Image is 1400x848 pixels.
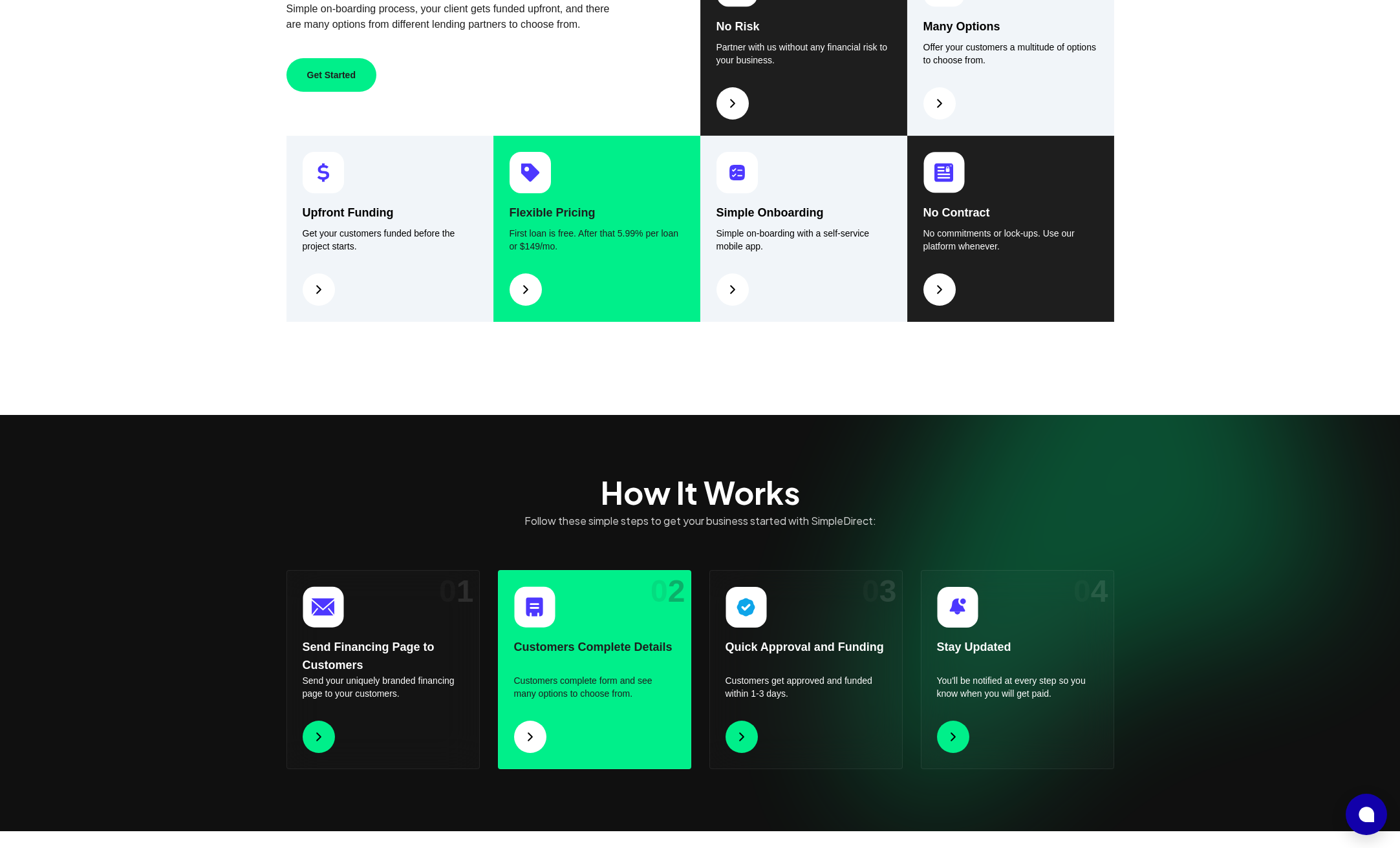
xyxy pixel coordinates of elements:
[1073,576,1091,607] span: 0
[651,576,668,607] span: 0
[518,282,533,297] img: arrow
[1346,794,1387,835] button: Open chat window
[286,58,376,92] button: Get Started
[726,638,887,669] h4: Quick Approval and Funding
[725,96,740,111] img: arrow
[524,513,876,529] p: Follow these simple steps to get your business started with SimpleDirect:
[879,576,897,607] span: 3
[510,227,684,253] p: First loan is free. After that 5.99% per loan or $149/mo.
[725,282,740,297] img: arrow
[923,17,1098,36] h4: Many Options
[923,152,965,193] img: card
[1091,576,1108,607] span: 4
[286,70,376,80] a: Get Started
[932,282,947,297] img: arrow
[716,17,891,36] h4: No Risk
[510,204,684,222] h4: Flexible Pricing
[510,152,551,193] img: card
[601,477,800,508] h2: How It Works
[668,576,685,607] span: 2
[311,282,327,297] img: arrow
[303,152,344,193] img: card
[303,638,464,669] h4: Send Financing Page to Customers
[303,227,477,253] p: Get your customers funded before the project starts.
[303,586,344,628] img: card
[923,227,1098,253] p: No commitments or lock-ups. Use our platform whenever.
[937,586,978,628] img: card
[303,204,477,222] h4: Upfront Funding
[716,41,891,67] p: Partner with us without any financial risk to your business.
[716,227,891,253] p: Simple on-boarding with a self-service mobile app.
[937,638,1098,669] h4: Stay Updated
[945,729,961,745] img: arrow
[514,674,675,700] p: Customers complete form and see many options to choose from.
[522,729,538,745] img: arrow
[726,586,767,628] img: card
[514,638,675,669] h4: Customers Complete Details
[311,729,327,745] img: arrow
[862,576,879,607] span: 0
[716,204,891,222] h4: Simple Onboarding
[514,586,555,628] img: card
[923,41,1098,67] p: Offer your customers a multitude of options to choose from.
[932,96,947,111] img: arrow
[716,152,758,193] img: card
[286,1,618,32] p: Simple on-boarding process, your client gets funded upfront, and there are many options from diff...
[303,674,464,700] p: Send your uniquely branded financing page to your customers.
[726,674,887,700] p: Customers get approved and funded within 1-3 days.
[439,576,457,607] span: 0
[923,204,1098,222] h4: No Contract
[734,729,749,745] img: arrow
[457,576,474,607] span: 1
[937,674,1098,700] p: You'll be notified at every step so you know when you will get paid.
